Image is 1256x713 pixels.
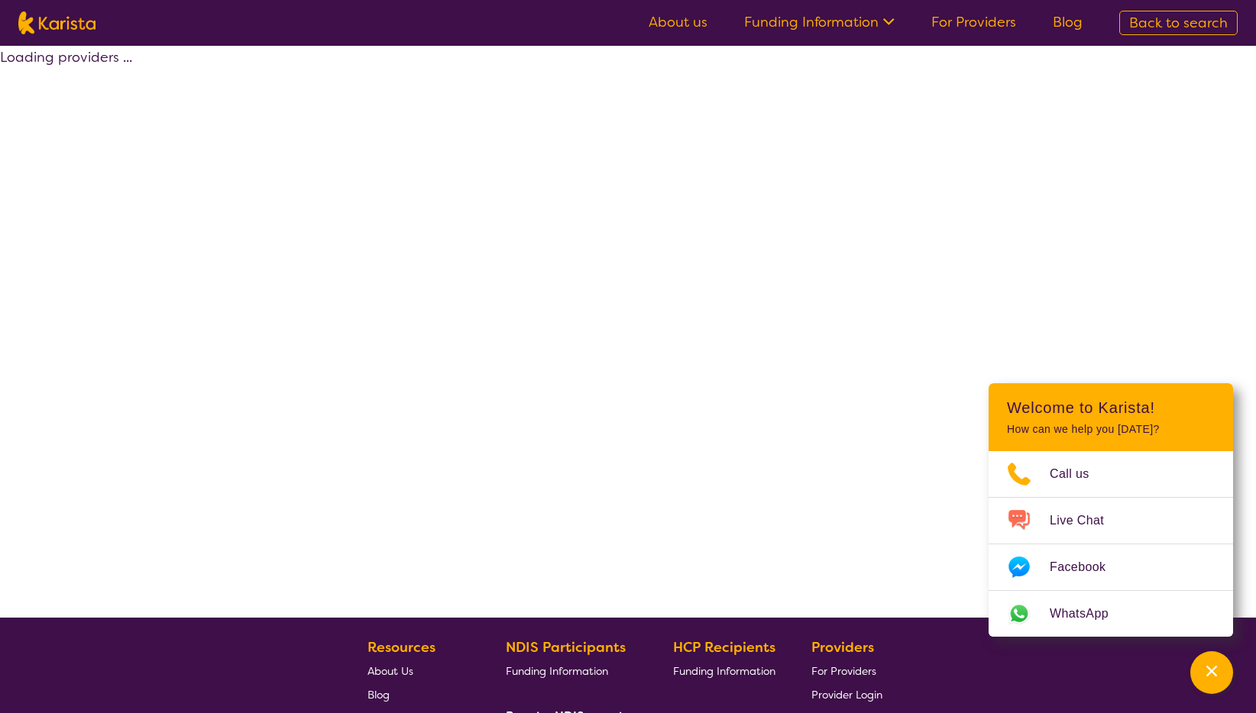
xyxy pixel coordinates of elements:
[1050,509,1122,532] span: Live Chat
[649,13,707,31] a: About us
[367,664,413,678] span: About Us
[1050,463,1108,486] span: Call us
[1129,14,1228,32] span: Back to search
[989,591,1233,637] a: Web link opens in a new tab.
[811,688,882,702] span: Provider Login
[1007,398,1215,417] h2: Welcome to Karista!
[989,383,1233,637] div: Channel Menu
[811,638,874,657] b: Providers
[811,664,876,678] span: For Providers
[811,682,882,706] a: Provider Login
[811,659,882,682] a: For Providers
[367,688,390,702] span: Blog
[989,451,1233,637] ul: Choose channel
[931,13,1016,31] a: For Providers
[1053,13,1083,31] a: Blog
[744,13,895,31] a: Funding Information
[506,664,608,678] span: Funding Information
[673,664,775,678] span: Funding Information
[367,659,470,682] a: About Us
[367,638,435,657] b: Resources
[1007,423,1215,436] p: How can we help you [DATE]?
[18,11,95,34] img: Karista logo
[1119,11,1238,35] a: Back to search
[367,682,470,706] a: Blog
[506,638,626,657] b: NDIS Participants
[1190,651,1233,694] button: Channel Menu
[1050,602,1127,625] span: WhatsApp
[673,638,775,657] b: HCP Recipients
[673,659,775,682] a: Funding Information
[1050,556,1124,579] span: Facebook
[506,659,637,682] a: Funding Information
